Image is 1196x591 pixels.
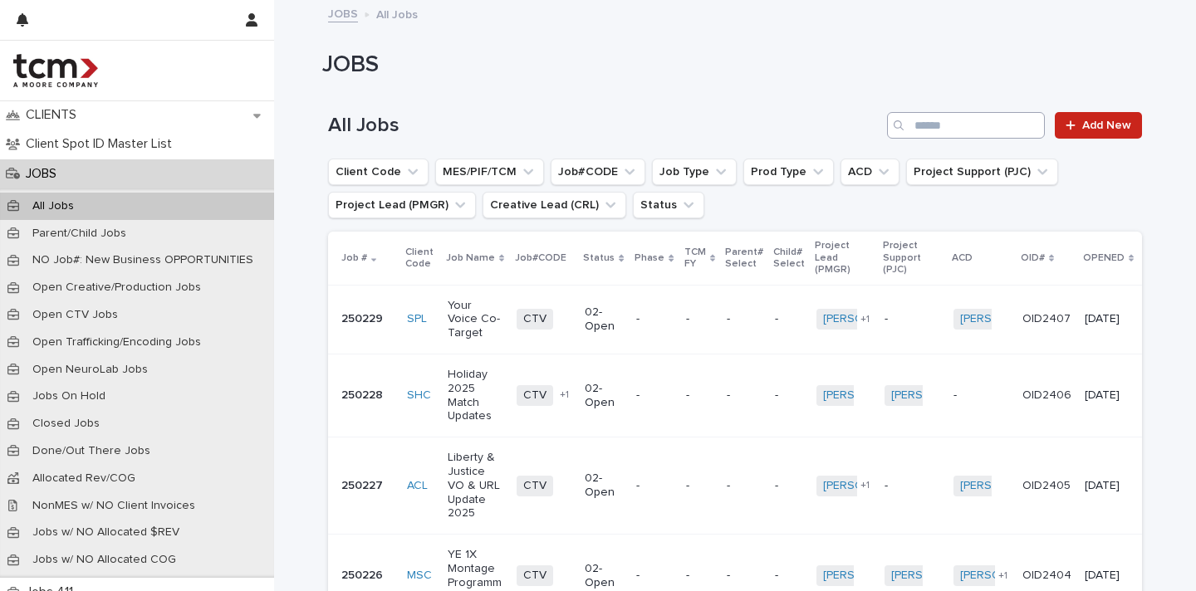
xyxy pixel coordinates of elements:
button: Prod Type [743,159,834,185]
span: + 1 [998,571,1007,581]
button: Status [633,192,704,218]
p: Jobs On Hold [19,389,119,403]
p: Project Support (PJC) [883,237,942,279]
span: + 1 [560,390,569,400]
a: ACL [407,479,428,493]
p: [DATE] [1085,388,1132,403]
span: CTV [517,476,553,496]
a: [PERSON_NAME]-TCM [823,479,942,493]
span: + 1 [860,315,870,325]
p: Client Spot ID Master List [19,136,185,152]
p: - [686,479,713,493]
p: Done/Out There Jobs [19,444,164,458]
p: Your Voice Co-Target [448,299,503,340]
p: NonMES w/ NO Client Invoices [19,499,208,513]
p: Parent# Select [725,243,763,274]
p: 250229 [341,312,394,326]
p: Closed Jobs [19,417,113,431]
p: OID2404 [1022,569,1071,583]
p: OID2407 [1022,312,1071,326]
p: - [775,388,803,403]
a: [PERSON_NAME]-TCM [823,388,942,403]
p: [DATE] [1085,569,1132,583]
p: Parent/Child Jobs [19,227,140,241]
p: Job # [341,249,367,267]
span: CTV [517,385,553,406]
a: [PERSON_NAME]-TCM [960,312,1079,326]
p: Project Lead (PMGR) [815,237,874,279]
a: JOBS [328,3,358,22]
p: - [885,479,940,493]
p: Child# Select [773,243,805,274]
p: ACD [952,249,973,267]
p: Job Name [446,249,495,267]
p: Jobs w/ NO Allocated COG [19,553,189,567]
button: Job#CODE [551,159,645,185]
p: - [686,312,713,326]
p: Allocated Rev/COG [19,471,149,486]
p: Client Code [405,243,436,274]
p: All Jobs [376,4,418,22]
a: [PERSON_NAME]-TCM [823,312,942,326]
p: Jobs w/ NO Allocated $REV [19,525,193,540]
p: - [727,388,762,403]
p: CLIENTS [19,107,90,123]
p: - [686,569,713,583]
button: ACD [841,159,899,185]
button: Job Type [652,159,737,185]
p: 02-Open [585,382,623,410]
p: 250226 [341,569,394,583]
span: Add New [1082,120,1131,131]
p: Open Trafficking/Encoding Jobs [19,335,214,349]
p: OID# [1021,249,1045,267]
h1: JOBS [322,51,1136,80]
a: MSC [407,569,432,583]
p: Phase [635,249,664,267]
a: Add New [1055,112,1142,139]
p: - [636,312,672,326]
p: - [636,479,672,493]
p: TCM FY [684,243,706,274]
p: - [885,312,940,326]
span: CTV [517,309,553,330]
button: Project Lead (PMGR) [328,192,476,218]
p: 02-Open [585,562,623,590]
p: 250227 [341,479,394,493]
p: OID2405 [1022,479,1071,493]
button: Client Code [328,159,429,185]
p: 02-Open [585,305,623,334]
p: Holiday 2025 Match Updates [448,368,503,423]
a: [PERSON_NAME]-TCM [960,569,1079,583]
p: - [775,569,803,583]
img: 4hMmSqQkux38exxPVZHQ [13,54,98,87]
a: [PERSON_NAME]-TCM [823,569,942,583]
a: [PERSON_NAME]-TCM [960,479,1079,493]
p: Open CTV Jobs [19,308,131,322]
p: OPENED [1083,249,1125,267]
p: Job#CODE [515,249,566,267]
a: [PERSON_NAME]-TCM [891,569,1010,583]
a: SPL [407,312,427,326]
p: - [775,479,803,493]
h1: All Jobs [328,114,880,138]
p: [DATE] [1085,479,1132,493]
p: [DATE] [1085,312,1132,326]
p: - [686,388,713,403]
p: - [953,388,1009,403]
span: CTV [517,565,553,586]
p: 250228 [341,388,394,403]
p: - [775,312,803,326]
p: - [727,479,762,493]
span: + 1 [860,481,870,491]
p: Open Creative/Production Jobs [19,281,214,295]
button: MES/PIF/TCM [435,159,544,185]
button: Creative Lead (CRL) [483,192,626,218]
p: Status [583,249,615,267]
p: Liberty & Justice VO & URL Update 2025 [448,451,503,520]
div: Search [887,112,1045,139]
p: All Jobs [19,199,87,213]
p: - [727,312,762,326]
button: Project Support (PJC) [906,159,1058,185]
p: - [636,388,672,403]
p: OID2406 [1022,388,1071,403]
